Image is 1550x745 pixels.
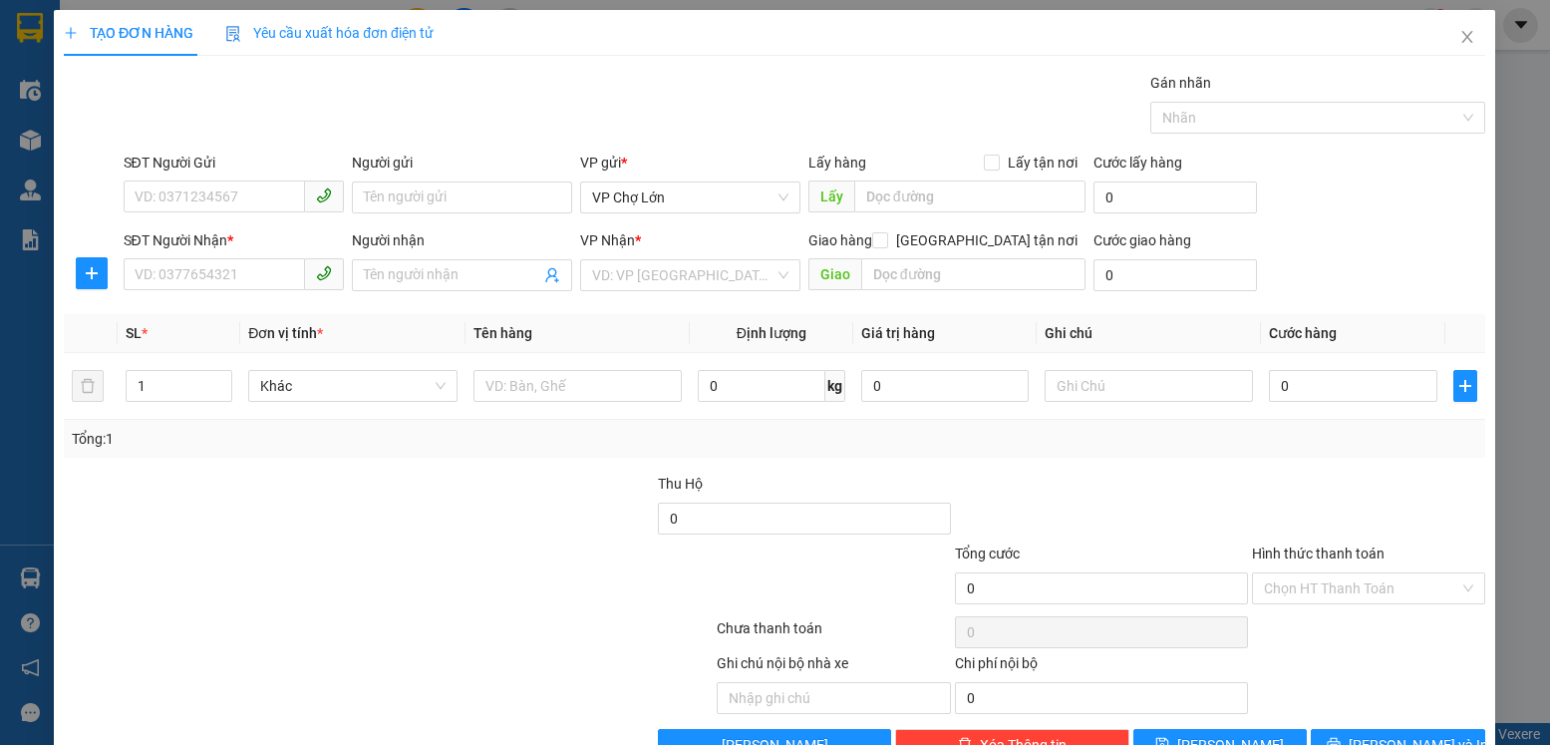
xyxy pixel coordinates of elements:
label: Cước giao hàng [1094,232,1192,248]
input: 0 [861,370,1029,402]
span: kg [825,370,845,402]
div: SĐT Người Gửi [124,152,344,174]
button: Close [1440,10,1496,66]
label: Gán nhãn [1151,75,1212,91]
button: delete [72,370,104,402]
button: plus [76,257,108,289]
span: Giao [808,258,861,290]
span: user-add [544,267,560,283]
div: Ghi chú nội bộ nhà xe [718,652,951,682]
span: Lấy hàng [808,155,866,171]
span: Giao hàng [808,232,872,248]
th: Ghi chú [1038,314,1262,353]
span: Yêu cầu xuất hóa đơn điện tử [226,25,435,41]
label: Hình thức thanh toán [1252,546,1385,561]
span: VP Nhận [580,232,635,248]
span: close [1460,29,1476,45]
span: Đơn vị tính [249,325,324,341]
input: Cước giao hàng [1094,259,1258,291]
img: icon [226,26,242,42]
span: Tên hàng [473,325,532,341]
div: Người gửi [352,152,572,174]
div: Người nhận [352,229,572,251]
input: VD: Bàn, Ghế [473,370,682,402]
span: plus [1454,378,1476,394]
input: Dọc đường [854,181,1085,212]
span: Lấy [808,181,854,212]
span: Định lượng [737,325,806,341]
label: Cước lấy hàng [1094,155,1183,171]
div: SĐT Người Nhận [124,229,344,251]
span: TẠO ĐƠN HÀNG [64,25,193,41]
input: Nhập ghi chú [718,682,951,714]
div: Chưa thanh toán [716,617,953,652]
div: Tổng: 1 [72,428,599,450]
span: Khác [261,371,446,401]
span: Cước hàng [1270,325,1338,341]
span: Lấy tận nơi [1001,152,1086,174]
span: SL [127,325,143,341]
span: plus [77,265,107,281]
span: Giá trị hàng [861,325,935,341]
button: plus [1453,370,1477,402]
span: phone [316,187,332,203]
input: Cước lấy hàng [1094,182,1258,213]
span: Thu Hộ [658,476,703,492]
div: VP gửi [580,152,800,174]
input: Ghi Chú [1046,370,1254,402]
span: phone [316,265,332,281]
span: [GEOGRAPHIC_DATA] tận nơi [889,229,1086,251]
div: Chi phí nội bộ [955,652,1248,682]
input: Dọc đường [861,258,1085,290]
span: VP Chợ Lớn [592,183,788,212]
span: plus [64,26,78,40]
span: Tổng cước [955,546,1020,561]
